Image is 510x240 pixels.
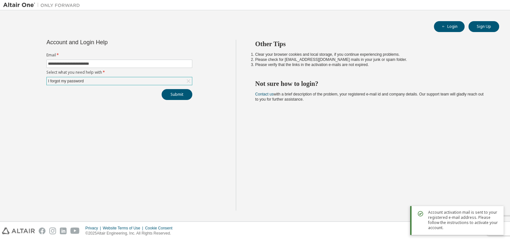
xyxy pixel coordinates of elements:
div: Cookie Consent [145,226,176,231]
img: Altair One [3,2,83,8]
div: Privacy [85,226,103,231]
span: Account activation mail is sent to your registered e-mail address. Please follow the instructions... [428,210,498,230]
button: Login [434,21,465,32]
img: youtube.svg [70,228,80,234]
div: I forgot my password [47,78,84,85]
p: © 2025 Altair Engineering, Inc. All Rights Reserved. [85,231,176,236]
button: Sign Up [468,21,499,32]
div: Account and Login Help [46,40,163,45]
li: Please verify that the links in the activation e-mails are not expired. [255,62,488,67]
img: instagram.svg [49,228,56,234]
div: Website Terms of Use [103,226,145,231]
img: linkedin.svg [60,228,67,234]
h2: Not sure how to login? [255,79,488,88]
li: Clear your browser cookies and local storage, if you continue experiencing problems. [255,52,488,57]
label: Email [46,53,192,58]
span: with a brief description of the problem, your registered e-mail id and company details. Our suppo... [255,92,484,102]
label: Select what you need help with [46,70,192,75]
h2: Other Tips [255,40,488,48]
div: I forgot my password [47,77,192,85]
img: facebook.svg [39,228,45,234]
li: Please check for [EMAIL_ADDRESS][DOMAIN_NAME] mails in your junk or spam folder. [255,57,488,62]
img: altair_logo.svg [2,228,35,234]
button: Submit [162,89,192,100]
a: Contact us [255,92,274,96]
